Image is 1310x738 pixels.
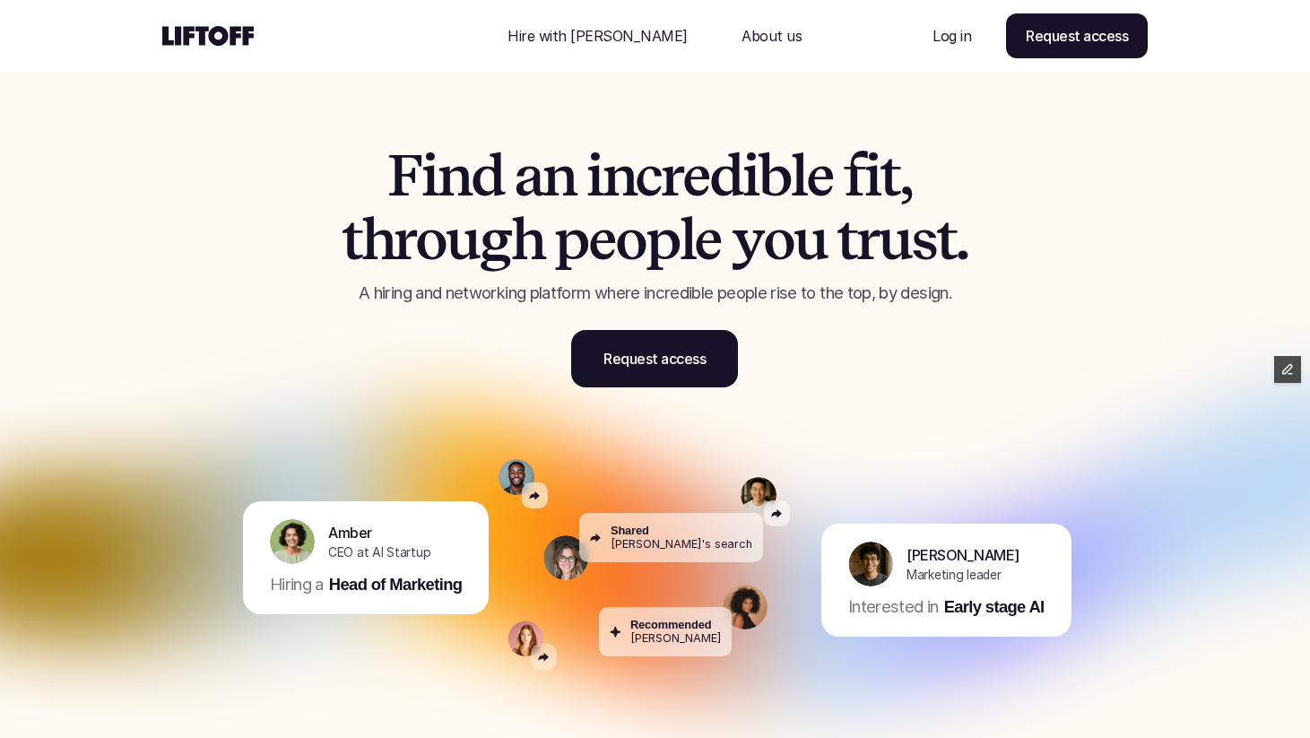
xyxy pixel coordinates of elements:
span: o [615,208,646,271]
span: r [394,208,415,271]
span: . [955,208,968,271]
button: Edit Framer Content [1274,356,1301,383]
span: l [680,208,695,271]
span: F [387,144,421,207]
span: o [415,208,446,271]
span: h [361,208,395,271]
span: y [732,208,763,271]
span: o [763,208,794,271]
span: c [635,144,661,207]
span: i [586,144,603,207]
span: i [864,144,881,207]
p: CEO at AI Startup [321,543,423,561]
p: Marketing leader [907,565,1002,584]
span: e [682,144,709,207]
a: Nav Link [486,14,709,57]
p: Request access [603,348,706,369]
span: u [794,208,827,271]
span: i [742,144,759,207]
span: u [878,208,911,271]
span: a [514,144,542,207]
span: e [588,208,615,271]
p: [PERSON_NAME]'s search [611,537,752,551]
span: h [511,208,544,271]
span: d [471,144,504,207]
span: , [899,144,912,207]
span: d [709,144,742,207]
p: [PERSON_NAME] [630,631,721,645]
span: f [844,144,864,207]
p: About us [742,25,802,47]
p: Log in [933,25,971,47]
span: t [936,208,956,271]
p: Early stage AI [943,595,1047,619]
span: g [479,208,511,271]
span: t [837,208,856,271]
p: [PERSON_NAME] [907,543,1019,565]
span: l [791,144,806,207]
span: n [438,144,471,207]
a: Nav Link [911,14,993,57]
p: Hire with [PERSON_NAME] [508,25,688,47]
p: Shared [611,524,652,537]
a: Request access [571,330,738,387]
p: Request access [1026,25,1128,47]
span: e [806,144,833,207]
a: Nav Link [720,14,823,57]
p: A hiring and networking platform where incredible people rise to the top, by design. [274,282,1037,305]
p: Amber [321,521,365,543]
span: n [542,144,576,207]
span: p [554,208,588,271]
span: t [342,208,361,271]
span: e [694,208,721,271]
p: Recommended [630,618,717,631]
span: r [856,208,878,271]
a: Request access [1006,13,1148,58]
p: Interested in [848,595,939,619]
span: s [911,208,936,271]
span: r [661,144,682,207]
span: b [758,144,791,207]
p: Head of Marketing [321,573,462,596]
span: n [603,144,636,207]
span: p [646,208,680,271]
span: u [446,208,479,271]
p: Hiring a [263,573,317,596]
span: t [880,144,899,207]
span: i [421,144,438,207]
